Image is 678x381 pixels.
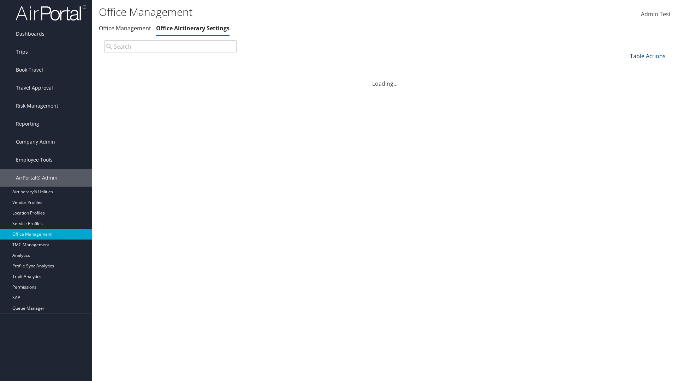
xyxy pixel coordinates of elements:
div: Loading... [99,71,671,88]
a: Office Management [99,24,151,32]
span: Risk Management [16,97,58,115]
a: Table Actions [630,52,666,60]
span: Book Travel [16,61,43,79]
span: Reporting [16,115,39,133]
span: Dashboards [16,25,44,43]
span: Trips [16,43,28,61]
span: AirPortal® Admin [16,169,58,187]
span: Employee Tools [16,151,53,169]
span: Company Admin [16,133,55,151]
a: Office Airtinerary Settings [156,24,230,32]
span: Admin Test [641,10,671,18]
span: Travel Approval [16,79,53,97]
img: airportal-logo.png [16,5,86,21]
a: Admin Test [641,4,671,25]
input: Search [104,40,237,53]
h1: Office Management [99,5,480,19]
